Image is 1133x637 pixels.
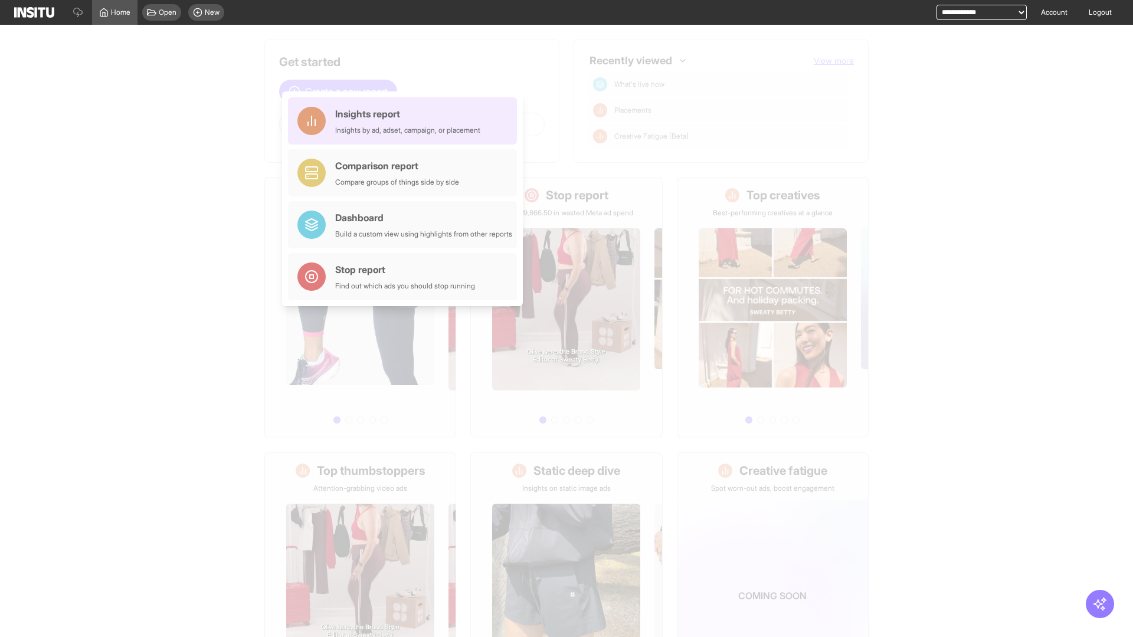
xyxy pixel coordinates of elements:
[335,281,475,291] div: Find out which ads you should stop running
[335,211,512,225] div: Dashboard
[335,159,459,173] div: Comparison report
[205,8,220,17] span: New
[335,262,475,277] div: Stop report
[335,229,512,239] div: Build a custom view using highlights from other reports
[159,8,176,17] span: Open
[335,178,459,187] div: Compare groups of things side by side
[111,8,130,17] span: Home
[14,7,54,18] img: Logo
[335,126,480,135] div: Insights by ad, adset, campaign, or placement
[335,107,480,121] div: Insights report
